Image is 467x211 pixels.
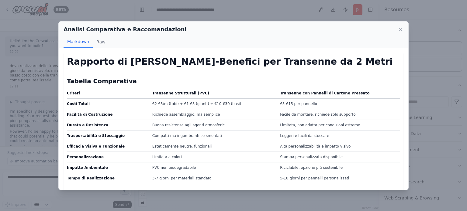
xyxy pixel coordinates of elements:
th: Criteri [67,90,149,99]
strong: Durata e Resistenza [67,123,108,127]
strong: Costi Totali [67,102,90,106]
th: Transenne con Pannelli di Cartone Pressato [276,90,400,99]
td: Limitata a colori [149,151,276,162]
td: Compatti ma ingombranti se smontati [149,130,276,141]
td: €5-€15 per pannello [276,98,400,109]
td: PVC non biodegradabile [149,162,276,173]
td: 5-10 giorni per pannelli personalizzati [276,173,400,183]
th: Transenne Strutturali (PVC) [149,90,276,99]
button: Markdown [64,36,93,48]
button: Raw [93,36,109,48]
td: €2-€5/m (tubi) + €1-€3 (giunti) + €10-€30 (basi) [149,98,276,109]
td: Leggeri e facili da stoccare [276,130,400,141]
td: Riciclabile, opzione più sostenibile [276,162,400,173]
td: Stampa personalizzata disponibile [276,151,400,162]
strong: Tempo di Realizzazione [67,176,115,180]
strong: Trasportabilità e Stoccaggio [67,134,125,138]
strong: Personalizzazione [67,155,104,159]
h1: Rapporto di [PERSON_NAME]-Benefici per Transenne da 2 Metri [67,56,400,67]
td: Buona resistenza agli agenti atmosferici [149,120,276,130]
strong: Facilità di Costruzione [67,112,112,117]
h2: Analisi Comparativa e Raccomandazioni [64,25,187,34]
strong: Impatto Ambientale [67,165,108,170]
td: Richiede assemblaggio, ma semplice [149,109,276,120]
strong: Efficacia Visiva e Funzionale [67,144,125,148]
td: Esteticamente neutre, funzionali [149,141,276,151]
td: Alta personalizzabilità e impatto visivo [276,141,400,151]
td: Facile da montare, richiede solo supporto [276,109,400,120]
td: Limitata, non adatta per condizioni estreme [276,120,400,130]
h2: Tabella Comparativa [67,77,400,85]
td: 3-7 giorni per materiali standard [149,173,276,183]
